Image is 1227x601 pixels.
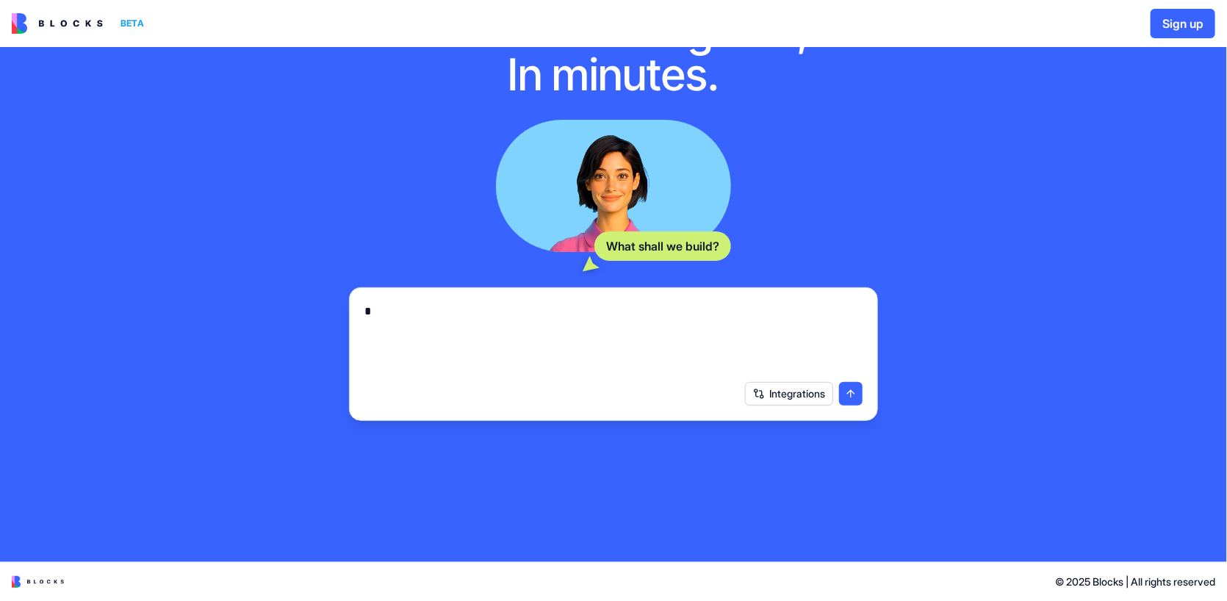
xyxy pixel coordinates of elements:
img: logo [12,576,64,588]
img: logo [12,13,103,34]
button: Integrations [745,382,833,406]
span: © 2025 Blocks | All rights reserved [1055,575,1215,589]
div: BETA [115,13,150,34]
button: Sign up [1151,9,1215,38]
a: BETA [12,13,150,34]
div: What shall we build? [594,231,731,261]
